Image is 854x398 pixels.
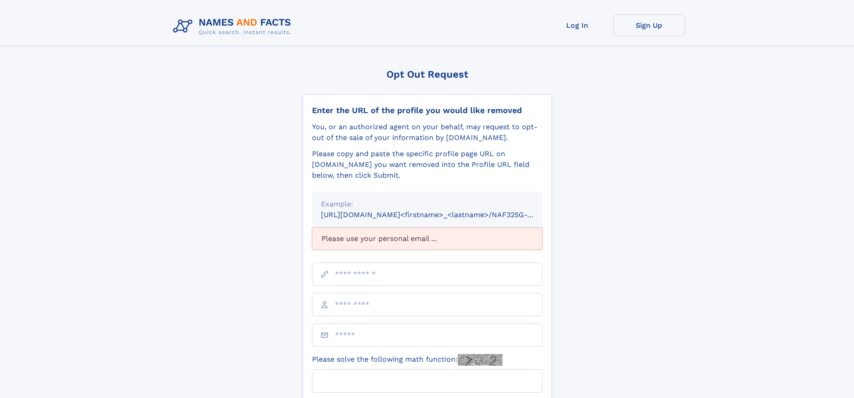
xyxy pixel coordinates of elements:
div: Please use your personal email ... [312,227,542,250]
div: You, or an authorized agent on your behalf, may request to opt-out of the sale of your informatio... [312,122,542,143]
a: Log In [542,14,613,36]
div: Opt Out Request [303,69,552,80]
small: [URL][DOMAIN_NAME]<firstname>_<lastname>/NAF325G-xxxxxxxx [321,210,559,219]
label: Please solve the following math function: [312,354,503,366]
a: Sign Up [613,14,685,36]
div: Enter the URL of the profile you would like removed [312,105,542,115]
div: Example: [321,199,533,210]
div: Please copy and paste the specific profile page URL on [DOMAIN_NAME] you want removed into the Pr... [312,149,542,181]
img: Logo Names and Facts [169,14,299,39]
